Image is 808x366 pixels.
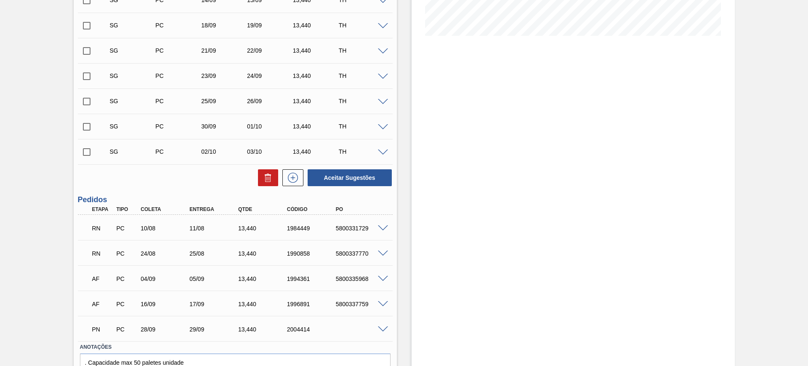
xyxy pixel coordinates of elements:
[245,98,296,104] div: 26/09/2025
[90,270,115,288] div: Aguardando Faturamento
[334,250,388,257] div: 5800337770
[199,123,250,130] div: 30/09/2025
[90,244,115,263] div: Em renegociação
[108,47,159,54] div: Sugestão Criada
[138,250,193,257] div: 24/08/2025
[187,326,242,333] div: 29/09/2025
[92,275,113,282] p: AF
[278,169,303,186] div: Nova sugestão
[199,47,250,54] div: 21/09/2025
[187,250,242,257] div: 25/08/2025
[337,22,388,29] div: TH
[187,225,242,232] div: 11/08/2025
[334,225,388,232] div: 5800331729
[114,275,139,282] div: Pedido de Compra
[337,47,388,54] div: TH
[90,219,115,238] div: Em renegociação
[90,295,115,313] div: Aguardando Faturamento
[187,206,242,212] div: Entrega
[285,225,340,232] div: 1984449
[78,195,393,204] h3: Pedidos
[245,22,296,29] div: 19/09/2025
[308,169,392,186] button: Aceitar Sugestões
[285,326,340,333] div: 2004414
[245,148,296,155] div: 03/10/2025
[138,225,193,232] div: 10/08/2025
[285,250,340,257] div: 1990858
[92,301,113,307] p: AF
[114,326,139,333] div: Pedido de Compra
[153,123,204,130] div: Pedido de Compra
[108,22,159,29] div: Sugestão Criada
[236,301,291,307] div: 13,440
[334,275,388,282] div: 5800335968
[337,123,388,130] div: TH
[334,206,388,212] div: PO
[291,72,342,79] div: 13,440
[138,326,193,333] div: 28/09/2025
[108,123,159,130] div: Sugestão Criada
[114,206,139,212] div: Tipo
[199,22,250,29] div: 18/09/2025
[108,98,159,104] div: Sugestão Criada
[236,225,291,232] div: 13,440
[114,225,139,232] div: Pedido de Compra
[153,72,204,79] div: Pedido de Compra
[114,301,139,307] div: Pedido de Compra
[92,250,113,257] p: RN
[303,168,393,187] div: Aceitar Sugestões
[291,123,342,130] div: 13,440
[245,123,296,130] div: 01/10/2025
[291,148,342,155] div: 13,440
[291,98,342,104] div: 13,440
[199,98,250,104] div: 25/09/2025
[236,206,291,212] div: Qtde
[187,275,242,282] div: 05/09/2025
[236,275,291,282] div: 13,440
[337,98,388,104] div: TH
[90,206,115,212] div: Etapa
[236,326,291,333] div: 13,440
[153,22,204,29] div: Pedido de Compra
[337,148,388,155] div: TH
[337,72,388,79] div: TH
[138,206,193,212] div: Coleta
[187,301,242,307] div: 17/09/2025
[285,206,340,212] div: Código
[285,275,340,282] div: 1994361
[285,301,340,307] div: 1996891
[199,148,250,155] div: 02/10/2025
[291,47,342,54] div: 13,440
[236,250,291,257] div: 13,440
[138,301,193,307] div: 16/09/2025
[291,22,342,29] div: 13,440
[199,72,250,79] div: 23/09/2025
[114,250,139,257] div: Pedido de Compra
[153,47,204,54] div: Pedido de Compra
[153,98,204,104] div: Pedido de Compra
[153,148,204,155] div: Pedido de Compra
[334,301,388,307] div: 5800337759
[245,72,296,79] div: 24/09/2025
[90,320,115,339] div: Pedido em Negociação
[80,341,391,353] label: Anotações
[254,169,278,186] div: Excluir Sugestões
[245,47,296,54] div: 22/09/2025
[92,225,113,232] p: RN
[138,275,193,282] div: 04/09/2025
[108,148,159,155] div: Sugestão Criada
[92,326,113,333] p: PN
[108,72,159,79] div: Sugestão Criada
